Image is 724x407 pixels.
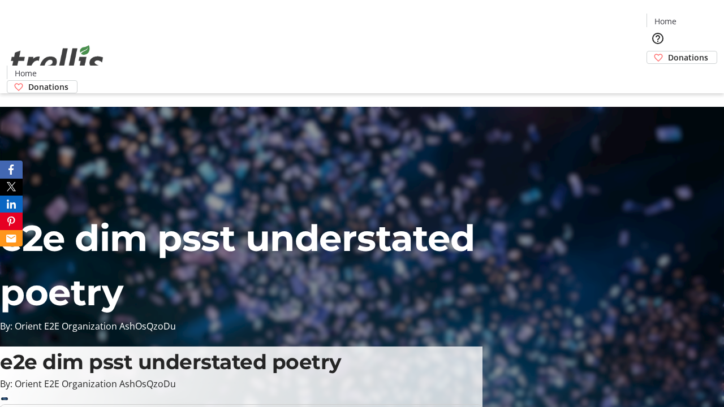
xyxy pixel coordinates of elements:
button: Cart [647,64,669,86]
span: Donations [28,81,68,93]
span: Home [654,15,676,27]
img: Orient E2E Organization AshOsQzoDu's Logo [7,33,107,89]
a: Donations [647,51,717,64]
a: Home [7,67,44,79]
a: Home [647,15,683,27]
span: Home [15,67,37,79]
a: Donations [7,80,77,93]
span: Donations [668,51,708,63]
button: Help [647,27,669,50]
